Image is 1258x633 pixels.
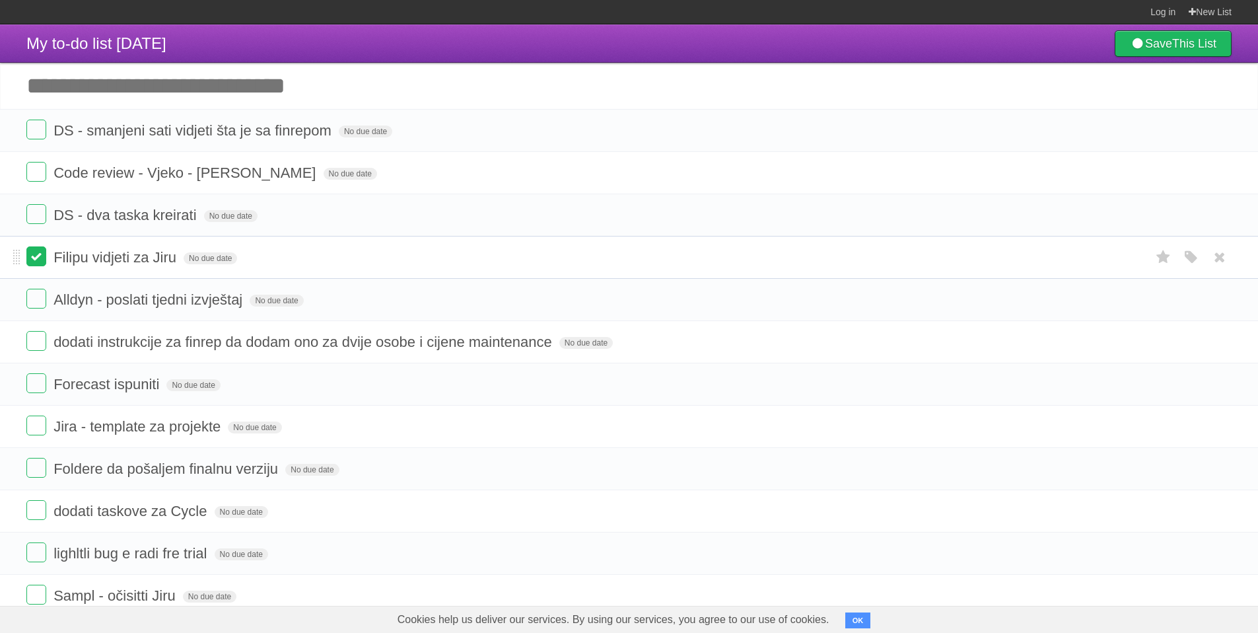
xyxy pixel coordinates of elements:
[324,168,377,180] span: No due date
[53,165,319,181] span: Code review - Vjeko - [PERSON_NAME]
[26,162,46,182] label: Done
[1172,37,1216,50] b: This List
[845,613,871,628] button: OK
[215,548,268,560] span: No due date
[184,252,237,264] span: No due date
[183,591,236,603] span: No due date
[384,607,843,633] span: Cookies help us deliver our services. By using our services, you agree to our use of cookies.
[285,464,339,476] span: No due date
[1151,246,1176,268] label: Star task
[26,458,46,478] label: Done
[204,210,258,222] span: No due date
[53,545,210,562] span: lighltli bug e radi fre trial
[26,34,166,52] span: My to-do list [DATE]
[53,461,281,477] span: Foldere da pošaljem finalnu verziju
[250,295,303,307] span: No due date
[26,120,46,139] label: Done
[1115,30,1232,57] a: SaveThis List
[26,246,46,266] label: Done
[53,503,210,519] span: dodati taskove za Cycle
[26,289,46,309] label: Done
[26,416,46,435] label: Done
[559,337,613,349] span: No due date
[53,587,179,604] span: Sampl - očisitti Jiru
[26,500,46,520] label: Done
[339,126,392,137] span: No due date
[53,207,199,223] span: DS - dva taska kreirati
[166,379,220,391] span: No due date
[53,334,555,350] span: dodati instrukcije za finrep da dodam ono za dvije osobe i cijene maintenance
[228,422,281,433] span: No due date
[53,249,180,266] span: Filipu vidjeti za Jiru
[53,122,335,139] span: DS - smanjeni sati vidjeti šta je sa finrepom
[26,204,46,224] label: Done
[53,418,224,435] span: Jira - template za projekte
[26,585,46,605] label: Done
[53,291,246,308] span: Alldyn - poslati tjedni izvještaj
[215,506,268,518] span: No due date
[53,376,162,392] span: Forecast ispuniti
[26,542,46,562] label: Done
[26,373,46,393] label: Done
[26,331,46,351] label: Done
